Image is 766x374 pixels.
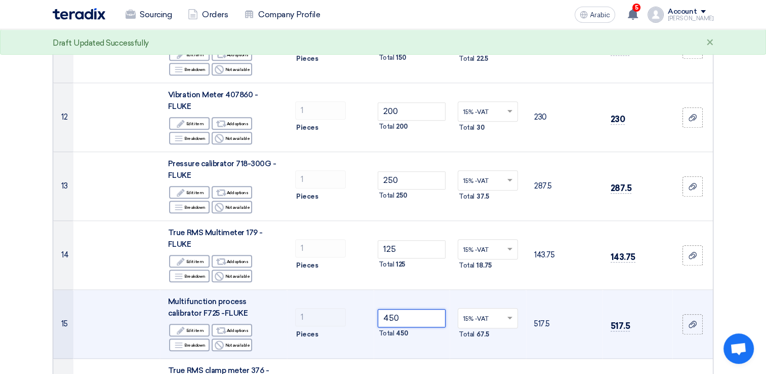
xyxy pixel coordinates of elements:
font: Orders [202,9,228,21]
span: 200 [396,122,408,132]
font: Breakdown [184,203,206,211]
span: Total [379,191,394,201]
span: Pieces [296,260,318,271]
font: 172.5 [611,45,630,55]
span: Total [379,328,394,339]
td: 517.5 [526,290,602,359]
font: Not available [225,272,250,280]
td: 13 [53,152,73,221]
span: Total [379,53,394,63]
span: Pressure calibrator 718-300G -FLUKE [168,159,276,180]
div: [PERSON_NAME] [668,16,713,21]
font: Edit item [186,120,204,128]
font: Add options [227,257,249,266]
font: Edit item [186,189,204,197]
span: 22.5 [476,54,488,64]
span: Pieces [296,192,318,202]
font: Sourcing [140,9,172,21]
ng-select: VAT [458,170,518,191]
ng-select: VAT [458,239,518,259]
button: Arabic [575,7,615,23]
span: Total [379,122,394,132]
input: Unit Price [378,102,446,121]
span: 18.75 [476,260,492,271]
div: × [706,37,713,49]
span: Multifunction process calibrator F725 -FLUKE [168,297,248,318]
span: 37.5 [476,192,489,202]
span: 150 [396,53,407,63]
span: 250 [396,191,408,201]
span: Total [459,192,474,202]
span: 125 [396,259,406,270]
span: True RMS Multimeter 179 -FLUKE [168,228,263,249]
span: Pieces [296,329,318,340]
font: Edit item [186,257,204,266]
font: Breakdown [184,272,206,280]
font: Breakdown [184,65,206,73]
span: Total [459,329,474,340]
font: Company Profile [258,9,320,21]
input: RFQ_STEP1.ITEMS.2.AMOUNT_TITLE [295,308,346,326]
font: Breakdown [184,341,206,349]
span: 5 [632,4,640,12]
input: RFQ_STEP1.ITEMS.2.AMOUNT_TITLE [295,239,346,257]
td: 14 [53,221,73,290]
font: Not available [225,134,250,142]
span: Arabic [590,12,610,19]
ng-select: VAT [458,101,518,122]
span: 67.5 [476,329,489,340]
td: 230 [526,83,602,152]
font: 287.5 [611,183,632,193]
font: 143.75 [611,252,635,262]
td: 12 [53,83,73,152]
a: Open chat [723,333,754,364]
span: Total [459,123,474,133]
a: Sourcing [117,4,180,26]
ng-select: VAT [458,308,518,328]
img: profile_test.png [648,7,664,23]
a: Orders [180,4,236,26]
font: Edit item [186,326,204,334]
span: Total [379,259,394,270]
font: 517.5 [611,321,630,331]
font: 230 [611,114,625,124]
td: 143.75 [526,221,602,290]
span: Vibration Meter 407860 - FLUKE [168,90,258,111]
span: Total [459,54,474,64]
font: Add options [227,189,249,197]
input: RFQ_STEP1.ITEMS.2.AMOUNT_TITLE [295,101,346,120]
font: Not available [225,65,250,73]
font: Breakdown [184,134,206,142]
font: Not available [225,203,250,211]
td: 15 [53,290,73,359]
input: Unit Price [378,309,446,327]
span: Total [459,260,474,271]
font: Add options [227,120,249,128]
font: Add options [227,326,249,334]
span: 30 [476,123,485,133]
input: RFQ_STEP1.ITEMS.2.AMOUNT_TITLE [295,170,346,189]
div: Draft Updated Successfully [53,38,149,49]
font: Not available [225,341,250,349]
input: Unit Price [378,240,446,258]
span: Pieces [296,123,318,133]
span: Pieces [296,54,318,64]
div: Account [668,8,697,16]
input: Unit Price [378,171,446,190]
span: 450 [396,328,409,339]
td: 287.5 [526,152,602,221]
img: Teradix logo [53,8,105,20]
